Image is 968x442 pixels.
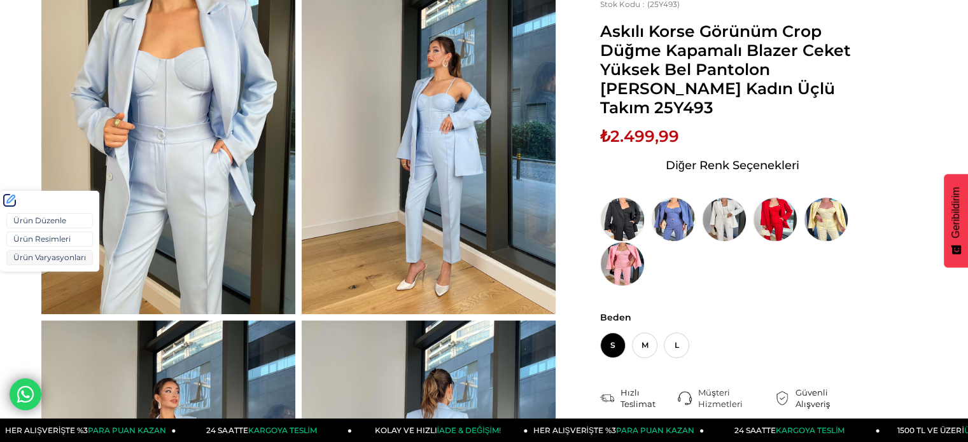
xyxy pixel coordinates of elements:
span: Beden [600,312,864,323]
a: Ürün Düzenle [6,213,93,228]
span: KARGOYA TESLİM [776,425,845,435]
img: shipping.png [600,391,614,405]
a: 24 SAATTEKARGOYA TESLİM [176,418,353,442]
a: KOLAY VE HIZLIİADE & DEĞİŞİM! [352,418,528,442]
span: Askılı Korse Görünüm Crop Düğme Kapamalı Blazer Ceket Yüksek Bel Pantolon [PERSON_NAME] Kadın Üçl... [600,22,864,117]
span: L [664,333,689,358]
span: KARGOYA TESLİM [248,425,316,435]
span: ₺2.499,99 [600,127,679,146]
img: Askılı Korse Görünüm Crop Düğme Kapamalı Blazer Ceket Yüksek Bel Pantolon Adelisa Kırmızı Kadın Ü... [753,197,797,242]
span: Geribildirim [950,187,962,238]
img: Askılı Korse Görünüm Crop Düğme Kapamalı Blazer Ceket Yüksek Bel Pantolon Adelisa Pembe Kadın Üçl... [600,242,645,286]
img: Askılı Korse Görünüm Crop Düğme Kapamalı Blazer Ceket Yüksek Bel Pantolon Adelisa Sarı Kadın Üçlü... [804,197,848,242]
span: PARA PUAN KAZAN [616,425,694,435]
div: Müşteri Hizmetleri [698,387,775,410]
a: Ürün Varyasyonları [6,250,93,265]
img: call-center.png [678,391,692,405]
a: 24 SAATTEKARGOYA TESLİM [704,418,880,442]
span: M [632,333,657,358]
img: security.png [775,391,789,405]
span: Diğer Renk Seçenekleri [666,155,799,176]
img: Askılı Korse Görünüm Crop Düğme Kapamalı Blazer Ceket Yüksek Bel Pantolon Adelisa Siyah Kadın Üçl... [600,197,645,242]
span: İADE & DEĞİŞİM! [437,425,500,435]
a: Ürün Resimleri [6,231,93,247]
span: PARA PUAN KAZAN [88,425,166,435]
img: Askılı Korse Görünüm Crop Düğme Kapamalı Blazer Ceket Yüksek Bel Pantolon Adelisa Beyaz Kadın Üçl... [702,197,747,242]
button: Geribildirim - Show survey [944,174,968,268]
a: HER ALIŞVERİŞTE %3PARA PUAN KAZAN [528,418,705,442]
div: Hızlı Teslimat [621,387,678,410]
div: Güvenli Alışveriş [796,387,864,410]
img: Askılı Korse Görünüm Crop Düğme Kapamalı Blazer Ceket Yüksek Bel Pantolon Adelisa İndigo Kadın Üç... [651,197,696,242]
span: S [600,333,626,358]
